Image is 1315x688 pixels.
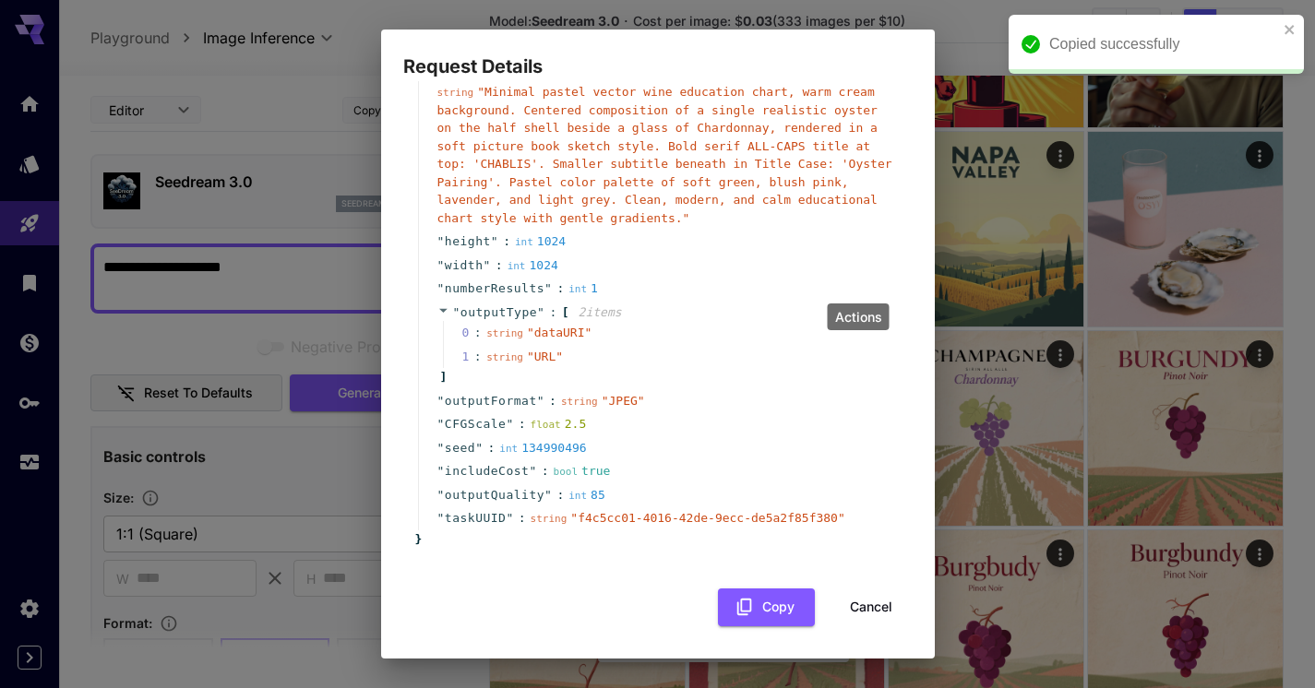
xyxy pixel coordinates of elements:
[496,256,503,275] span: :
[515,236,533,248] span: int
[483,258,490,272] span: "
[549,303,556,322] span: :
[437,394,445,408] span: "
[445,392,537,410] span: outputFormat
[486,351,523,363] span: string
[556,486,564,504] span: :
[552,67,559,81] span: "
[437,85,892,225] span: " Minimal pastel vector wine education chart, warm cream background. Centered composition of a si...
[531,513,568,525] span: string
[549,392,556,410] span: :
[527,350,563,363] span: " URL "
[499,439,586,457] div: 134990496
[381,30,935,81] h2: Request Details
[437,67,445,81] span: "
[554,466,579,478] span: bool
[499,443,518,455] span: int
[508,260,526,272] span: int
[412,530,423,549] span: }
[445,232,491,251] span: height
[437,441,445,455] span: "
[437,488,445,502] span: "
[462,348,487,366] span: 1
[519,509,526,528] span: :
[570,511,844,525] span: " f4c5cc01-4016-42de-9ecc-de5a2f85f380 "
[506,417,513,431] span: "
[556,279,564,298] span: :
[537,305,544,319] span: "
[544,488,552,502] span: "
[542,462,549,480] span: :
[474,324,482,342] div: :
[579,305,622,319] span: 2 item s
[828,303,890,330] div: Actions
[568,279,598,298] div: 1
[515,232,566,251] div: 1024
[445,439,475,457] span: seed
[437,281,445,295] span: "
[453,305,460,319] span: "
[568,486,605,504] div: 85
[503,232,510,251] span: :
[491,234,498,248] span: "
[445,486,544,504] span: outputQuality
[1284,22,1297,37] button: close
[445,415,507,433] span: CFGScale
[508,256,558,275] div: 1024
[437,87,474,99] span: string
[475,441,483,455] span: "
[462,324,487,342] span: 0
[568,490,587,502] span: int
[437,464,445,478] span: "
[460,305,537,319] span: outputType
[445,279,544,298] span: numberResults
[437,368,448,386] span: ]
[718,588,815,626] button: Copy
[561,396,598,408] span: string
[437,417,445,431] span: "
[554,462,611,480] div: true
[486,327,523,339] span: string
[568,283,587,295] span: int
[437,234,445,248] span: "
[830,588,913,626] button: Cancel
[562,303,569,322] span: [
[474,348,482,366] div: :
[487,439,495,457] span: :
[445,462,530,480] span: includeCost
[537,394,544,408] span: "
[445,256,484,275] span: width
[531,419,561,431] span: float
[527,326,592,339] span: " dataURI "
[506,511,513,525] span: "
[519,415,526,433] span: :
[602,394,645,408] span: " JPEG "
[437,258,445,272] span: "
[529,464,536,478] span: "
[445,509,507,528] span: taskUUID
[1049,33,1278,55] div: Copied successfully
[437,511,445,525] span: "
[544,281,552,295] span: "
[531,415,587,433] div: 2.5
